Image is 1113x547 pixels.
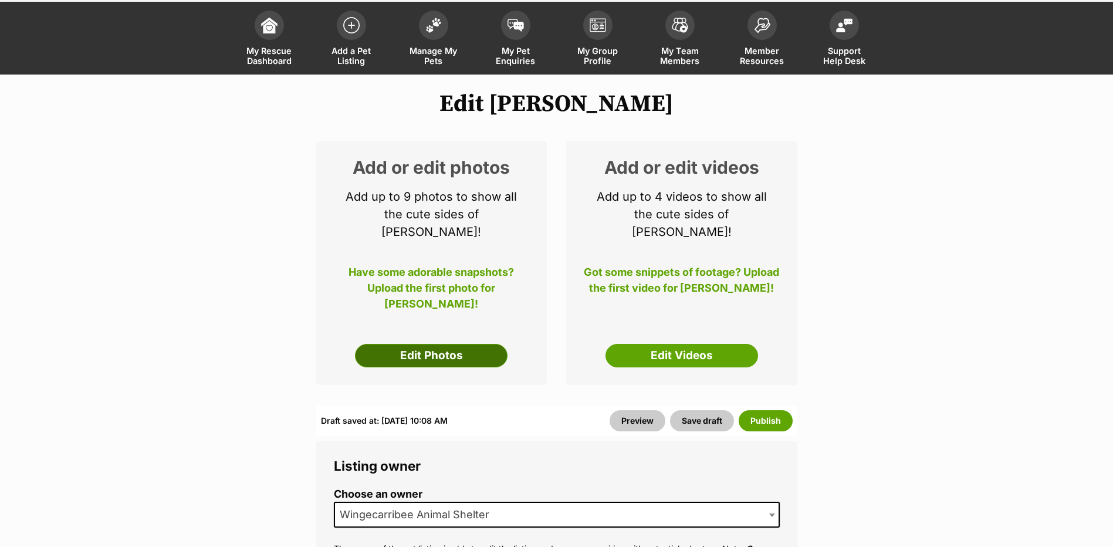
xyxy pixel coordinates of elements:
span: Support Help Desk [818,46,871,66]
span: My Pet Enquiries [489,46,542,66]
img: member-resources-icon-8e73f808a243e03378d46382f2149f9095a855e16c252ad45f914b54edf8863c.svg [754,18,770,33]
span: Member Resources [736,46,789,66]
img: help-desk-icon-fdf02630f3aa405de69fd3d07c3f3aa587a6932b1a1747fa1d2bba05be0121f9.svg [836,18,852,32]
a: My Pet Enquiries [475,5,557,75]
img: group-profile-icon-3fa3cf56718a62981997c0bc7e787c4b2cf8bcc04b72c1350f741eb67cf2f40e.svg [590,18,606,32]
a: Manage My Pets [393,5,475,75]
span: My Group Profile [571,46,624,66]
span: My Rescue Dashboard [243,46,296,66]
a: Member Resources [721,5,803,75]
a: Edit Photos [355,344,508,367]
h2: Add or edit photos [334,158,530,176]
button: Publish [739,410,793,431]
span: My Team Members [654,46,706,66]
span: Manage My Pets [407,46,460,66]
p: Got some snippets of footage? Upload the first video for [PERSON_NAME]! [584,264,780,303]
img: manage-my-pets-icon-02211641906a0b7f246fdf0571729dbe1e7629f14944591b6c1af311fb30b64b.svg [425,18,442,33]
label: Choose an owner [334,488,780,501]
span: Add a Pet Listing [325,46,378,66]
p: Have some adorable snapshots? Upload the first photo for [PERSON_NAME]! [334,264,530,303]
p: Add up to 9 photos to show all the cute sides of [PERSON_NAME]! [334,188,530,241]
p: Add up to 4 videos to show all the cute sides of [PERSON_NAME]! [584,188,780,241]
div: Draft saved at: [DATE] 10:08 AM [321,410,448,431]
a: Add a Pet Listing [310,5,393,75]
img: team-members-icon-5396bd8760b3fe7c0b43da4ab00e1e3bb1a5d9ba89233759b79545d2d3fc5d0d.svg [672,18,688,33]
a: My Rescue Dashboard [228,5,310,75]
a: Edit Videos [605,344,758,367]
a: My Team Members [639,5,721,75]
button: Save draft [670,410,734,431]
img: add-pet-listing-icon-0afa8454b4691262ce3f59096e99ab1cd57d4a30225e0717b998d2c9b9846f56.svg [343,17,360,33]
span: Wingecarribee Animal Shelter [335,507,501,523]
span: Listing owner [334,458,421,474]
img: dashboard-icon-eb2f2d2d3e046f16d808141f083e7271f6b2e854fb5c12c21221c1fb7104beca.svg [261,17,278,33]
span: Wingecarribee Animal Shelter [334,502,780,528]
h2: Add or edit videos [584,158,780,176]
a: My Group Profile [557,5,639,75]
a: Preview [610,410,665,431]
img: pet-enquiries-icon-7e3ad2cf08bfb03b45e93fb7055b45f3efa6380592205ae92323e6603595dc1f.svg [508,19,524,32]
a: Support Help Desk [803,5,885,75]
